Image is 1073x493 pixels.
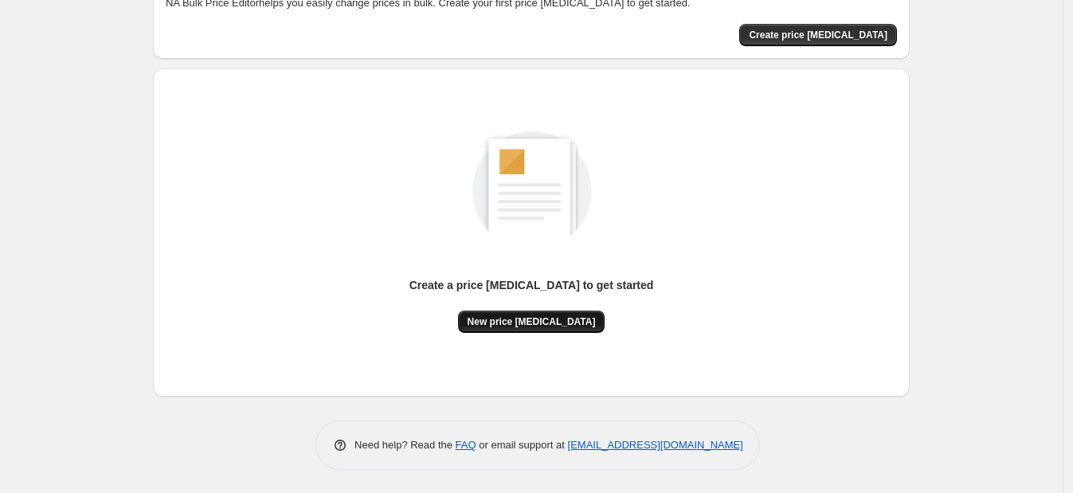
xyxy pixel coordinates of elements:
span: or email support at [476,439,568,451]
p: Create a price [MEDICAL_DATA] to get started [409,277,654,293]
a: FAQ [456,439,476,451]
button: New price [MEDICAL_DATA] [458,311,605,333]
a: [EMAIL_ADDRESS][DOMAIN_NAME] [568,439,743,451]
button: Create price change job [739,24,897,46]
span: New price [MEDICAL_DATA] [468,315,596,328]
span: Create price [MEDICAL_DATA] [749,29,887,41]
span: Need help? Read the [354,439,456,451]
